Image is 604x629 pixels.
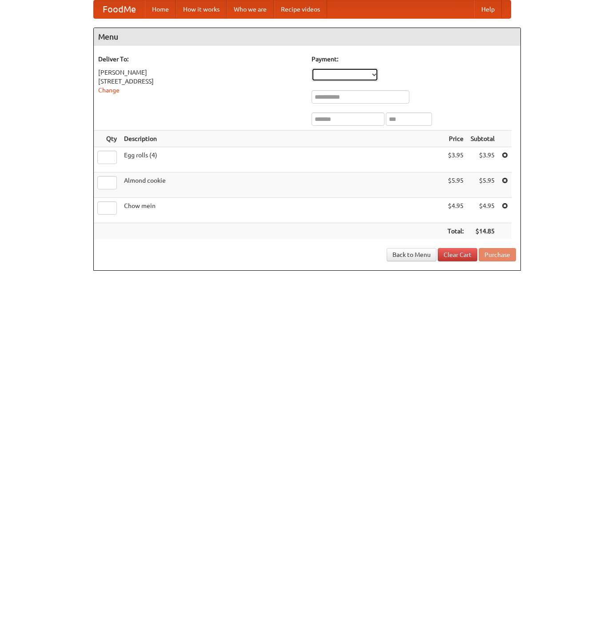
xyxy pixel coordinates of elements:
td: $4.95 [444,198,467,223]
td: $3.95 [467,147,498,172]
a: Home [145,0,176,18]
th: $14.85 [467,223,498,240]
button: Purchase [479,248,516,261]
td: Chow mein [120,198,444,223]
a: Help [474,0,502,18]
td: $5.95 [467,172,498,198]
th: Description [120,131,444,147]
td: $4.95 [467,198,498,223]
a: Recipe videos [274,0,327,18]
th: Qty [94,131,120,147]
a: FoodMe [94,0,145,18]
td: $3.95 [444,147,467,172]
a: Back to Menu [387,248,436,261]
th: Subtotal [467,131,498,147]
h5: Payment: [312,55,516,64]
td: Almond cookie [120,172,444,198]
a: Change [98,87,120,94]
div: [STREET_ADDRESS] [98,77,303,86]
th: Total: [444,223,467,240]
td: $5.95 [444,172,467,198]
h4: Menu [94,28,520,46]
td: Egg rolls (4) [120,147,444,172]
a: How it works [176,0,227,18]
div: [PERSON_NAME] [98,68,303,77]
th: Price [444,131,467,147]
h5: Deliver To: [98,55,303,64]
a: Who we are [227,0,274,18]
a: Clear Cart [438,248,477,261]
